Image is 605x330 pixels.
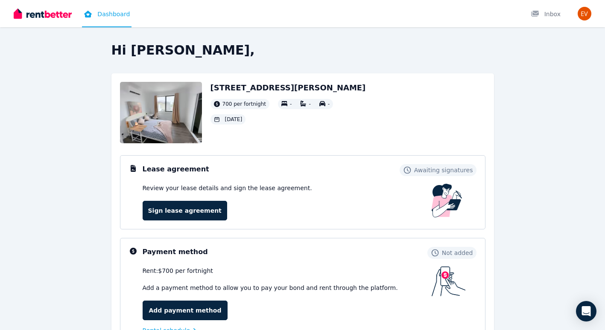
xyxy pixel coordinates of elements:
img: Property Url [120,82,202,143]
div: Open Intercom Messenger [576,301,596,321]
span: Awaiting signatures [414,166,473,174]
h2: [STREET_ADDRESS][PERSON_NAME] [210,82,366,94]
span: - [328,101,330,107]
img: Lease Agreement [432,184,462,217]
h2: Hi [PERSON_NAME], [111,43,494,58]
img: Payment method [432,266,466,296]
h3: Lease agreement [143,164,209,174]
div: Inbox [531,10,561,18]
a: Add payment method [143,301,228,320]
img: Eduardo Viveros [578,7,591,20]
div: Rent: $700 per fortnight [143,266,432,275]
img: RentBetter [14,7,72,20]
span: 700 per fortnight [222,101,266,107]
p: Add a payment method to allow you to pay your bond and rent through the platform. [143,284,432,292]
a: Sign lease agreement [143,201,227,220]
p: Review your lease details and sign the lease agreement. [143,184,312,192]
span: [DATE] [225,116,243,123]
span: Not added [442,249,473,257]
span: - [290,101,292,107]
span: - [309,101,310,107]
h3: Payment method [143,247,208,257]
